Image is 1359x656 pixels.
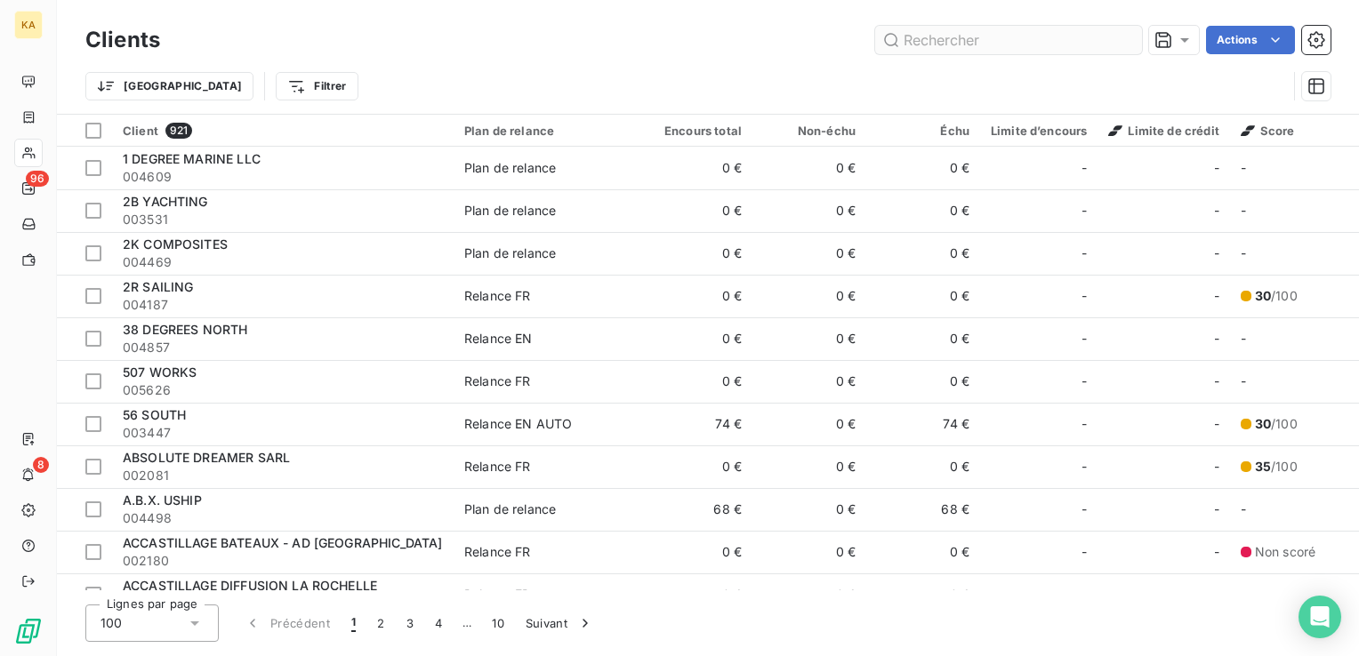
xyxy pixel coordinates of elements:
[464,372,531,390] div: Relance FR
[866,317,980,360] td: 0 €
[123,552,443,570] span: 002180
[123,253,443,271] span: 004469
[639,275,752,317] td: 0 €
[639,531,752,573] td: 0 €
[1241,245,1246,260] span: -
[639,573,752,616] td: 0 €
[165,123,192,139] span: 921
[464,415,572,433] div: Relance EN AUTO
[14,11,43,39] div: KA
[123,424,443,442] span: 003447
[341,604,366,642] button: 1
[1214,543,1219,561] span: -
[649,124,742,138] div: Encours total
[991,124,1087,138] div: Limite d’encours
[1082,372,1087,390] span: -
[14,617,43,645] img: Logo LeanPay
[866,147,980,189] td: 0 €
[123,236,228,252] span: 2K COMPOSITES
[464,124,628,138] div: Plan de relance
[866,573,980,616] td: 0 €
[752,488,866,531] td: 0 €
[1241,373,1246,388] span: -
[123,407,186,422] span: 56 SOUTH
[752,403,866,445] td: 0 €
[1255,288,1271,303] span: 30
[1082,202,1087,220] span: -
[1082,500,1087,518] span: -
[1214,287,1219,305] span: -
[639,317,752,360] td: 0 €
[123,211,443,228] span: 003531
[123,509,443,527] span: 004498
[866,275,980,317] td: 0 €
[1214,415,1219,433] span: -
[1214,500,1219,518] span: -
[1082,586,1087,604] span: -
[1241,501,1246,516] span: -
[233,604,341,642] button: Précédent
[123,151,261,166] span: 1 DEGREE MARINE LLC
[464,159,556,177] div: Plan de relance
[866,445,980,488] td: 0 €
[1214,330,1219,348] span: -
[1214,586,1219,604] span: -
[1082,244,1087,262] span: -
[1214,458,1219,476] span: -
[763,124,856,138] div: Non-échu
[1082,458,1087,476] span: -
[1241,331,1246,346] span: -
[1255,287,1298,305] span: /100
[639,189,752,232] td: 0 €
[123,279,194,294] span: 2R SAILING
[123,381,443,399] span: 005626
[123,467,443,484] span: 002081
[464,244,556,262] div: Plan de relance
[1082,159,1087,177] span: -
[639,232,752,275] td: 0 €
[123,168,443,186] span: 004609
[1255,459,1271,474] span: 35
[123,339,443,356] span: 004857
[1082,287,1087,305] span: -
[1255,416,1271,431] span: 30
[123,364,197,380] span: 507 WORKS
[101,614,122,632] span: 100
[752,232,866,275] td: 0 €
[866,360,980,403] td: 0 €
[396,604,424,642] button: 3
[1241,160,1246,175] span: -
[752,531,866,573] td: 0 €
[877,124,969,138] div: Échu
[1255,543,1315,561] span: Non scoré
[1255,458,1298,476] span: /100
[33,457,49,473] span: 8
[1082,415,1087,433] span: -
[1241,587,1246,602] span: -
[123,450,290,465] span: ABSOLUTE DREAMER SARL
[1082,543,1087,561] span: -
[866,488,980,531] td: 68 €
[1214,244,1219,262] span: -
[464,287,531,305] div: Relance FR
[752,445,866,488] td: 0 €
[1214,202,1219,220] span: -
[1241,124,1295,138] span: Score
[453,609,481,637] span: …
[639,360,752,403] td: 0 €
[639,445,752,488] td: 0 €
[464,202,556,220] div: Plan de relance
[866,189,980,232] td: 0 €
[464,586,531,604] div: Relance FR
[276,72,358,100] button: Filtrer
[1206,26,1295,54] button: Actions
[1241,203,1246,218] span: -
[752,317,866,360] td: 0 €
[85,24,160,56] h3: Clients
[752,360,866,403] td: 0 €
[1255,415,1298,433] span: /100
[481,604,515,642] button: 10
[123,296,443,314] span: 004187
[464,458,531,476] div: Relance FR
[366,604,395,642] button: 2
